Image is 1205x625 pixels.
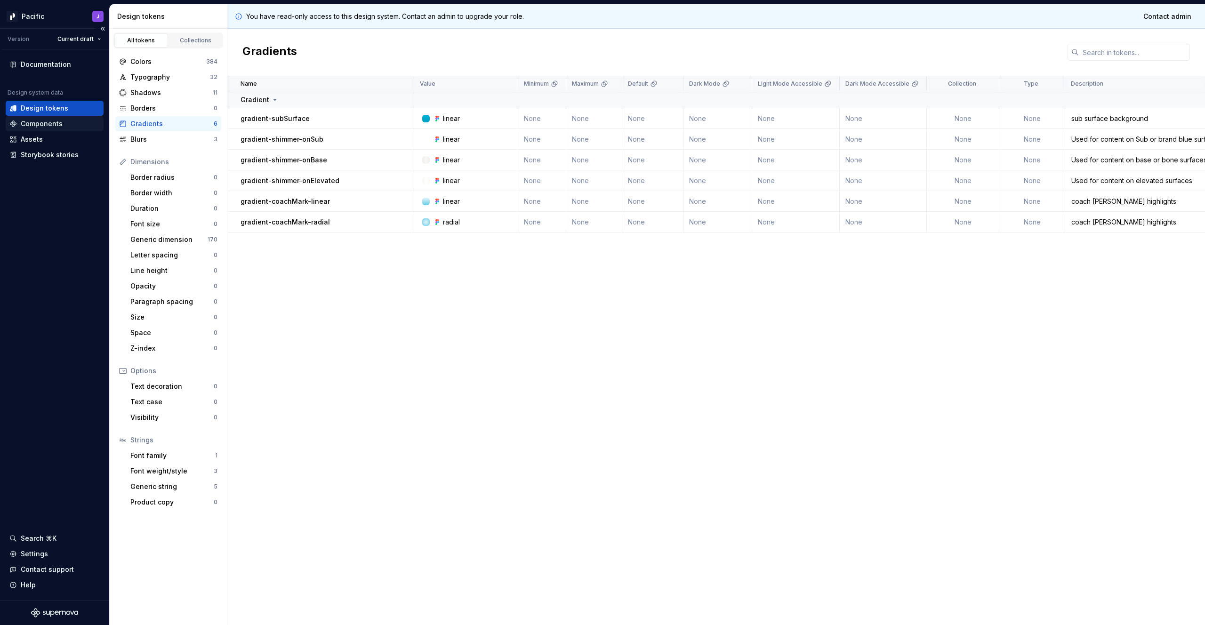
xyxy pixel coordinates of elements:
div: 0 [214,414,217,421]
div: Shadows [130,88,213,97]
span: Current draft [57,35,94,43]
td: None [683,191,752,212]
td: None [840,212,927,232]
td: None [683,129,752,150]
button: PacificJ [2,6,107,26]
a: Font weight/style3 [127,464,221,479]
div: Dimensions [130,157,217,167]
div: Visibility [130,413,214,422]
div: 32 [210,73,217,81]
div: 5 [214,483,217,490]
div: 3 [214,136,217,143]
td: None [518,150,566,170]
p: Name [241,80,257,88]
p: Maximum [572,80,599,88]
div: 0 [214,174,217,181]
td: None [622,212,683,232]
div: linear [443,114,460,123]
td: None [622,150,683,170]
p: gradient-shimmer-onBase [241,155,327,165]
div: 6 [214,120,217,128]
td: None [927,191,999,212]
td: None [840,108,927,129]
td: None [999,150,1065,170]
td: None [999,108,1065,129]
p: Default [628,80,648,88]
a: Letter spacing0 [127,248,221,263]
div: Borders [130,104,214,113]
td: None [566,150,622,170]
div: Help [21,580,36,590]
a: Paragraph spacing0 [127,294,221,309]
a: Generic string5 [127,479,221,494]
a: Product copy0 [127,495,221,510]
td: None [622,129,683,150]
td: None [622,170,683,191]
span: Contact admin [1143,12,1191,21]
div: Storybook stories [21,150,79,160]
a: Documentation [6,57,104,72]
div: 0 [214,383,217,390]
a: Line height0 [127,263,221,278]
p: Light Mode Accessible [758,80,822,88]
div: Settings [21,549,48,559]
a: Generic dimension170 [127,232,221,247]
a: Duration0 [127,201,221,216]
a: Opacity0 [127,279,221,294]
a: Blurs3 [115,132,221,147]
a: Text case0 [127,394,221,409]
p: gradient-coachMark-linear [241,197,330,206]
td: None [518,108,566,129]
div: Duration [130,204,214,213]
p: Minimum [524,80,549,88]
div: Text decoration [130,382,214,391]
div: 384 [206,58,217,65]
div: Colors [130,57,206,66]
div: 0 [214,398,217,406]
div: 0 [214,298,217,305]
td: None [927,129,999,150]
div: Generic dimension [130,235,208,244]
button: Collapse sidebar [96,22,109,35]
td: None [999,170,1065,191]
p: gradient-shimmer-onSub [241,135,323,144]
td: None [752,108,840,129]
td: None [683,170,752,191]
div: Space [130,328,214,337]
p: Dark Mode [689,80,720,88]
td: None [752,150,840,170]
div: Line height [130,266,214,275]
td: None [840,191,927,212]
a: Font family1 [127,448,221,463]
a: Border width0 [127,185,221,200]
div: Product copy [130,497,214,507]
div: Options [130,366,217,376]
td: None [752,212,840,232]
a: Borders0 [115,101,221,116]
button: Search ⌘K [6,531,104,546]
td: None [518,212,566,232]
td: None [683,212,752,232]
div: Design tokens [21,104,68,113]
td: None [518,191,566,212]
div: Opacity [130,281,214,291]
a: Z-index0 [127,341,221,356]
td: None [566,170,622,191]
div: 0 [214,282,217,290]
td: None [622,191,683,212]
a: Typography32 [115,70,221,85]
div: 0 [214,104,217,112]
div: 1 [215,452,217,459]
div: Search ⌘K [21,534,56,543]
div: radial [443,217,460,227]
div: Border radius [130,173,214,182]
div: Font weight/style [130,466,214,476]
p: Type [1024,80,1038,88]
td: None [622,108,683,129]
div: Contact support [21,565,74,574]
svg: Supernova Logo [31,608,78,617]
div: 0 [214,329,217,337]
td: None [840,150,927,170]
td: None [927,108,999,129]
td: None [752,170,840,191]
